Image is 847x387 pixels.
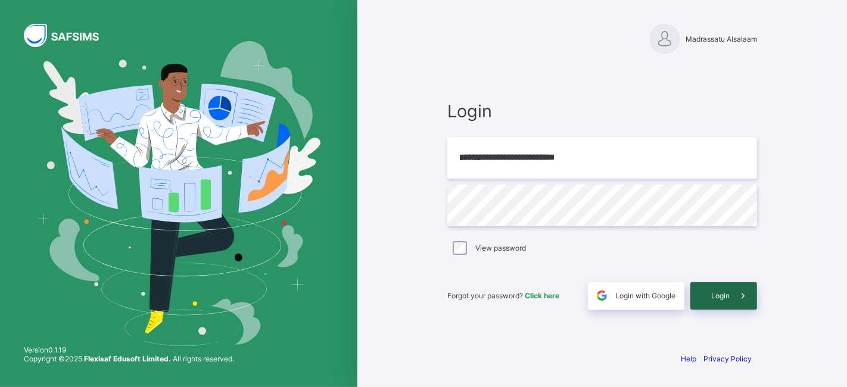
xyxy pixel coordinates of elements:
span: Version 0.1.19 [24,345,234,354]
a: Help [681,354,696,363]
a: Click here [525,291,559,300]
span: Forgot your password? [447,291,559,300]
span: Login [447,101,757,121]
img: SAFSIMS Logo [24,24,113,47]
a: Privacy Policy [703,354,752,363]
label: View password [475,244,526,252]
span: Copyright © 2025 All rights reserved. [24,354,234,363]
span: Login with Google [615,291,675,300]
img: Hero Image [37,41,320,346]
span: Login [711,291,730,300]
img: google.396cfc9801f0270233282035f929180a.svg [595,289,609,302]
span: Madrassatu Alsalaam [686,35,757,43]
strong: Flexisaf Edusoft Limited. [84,354,171,363]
